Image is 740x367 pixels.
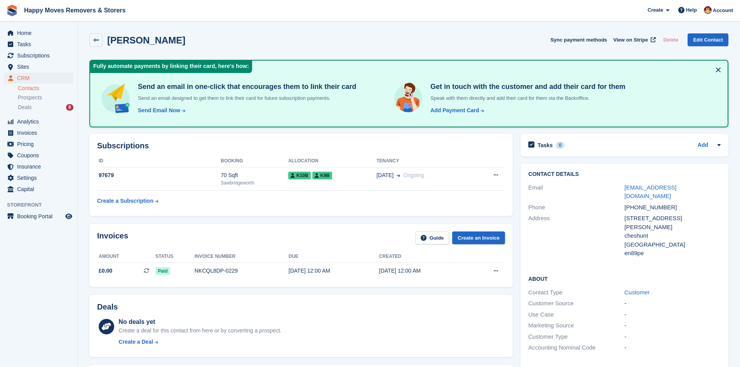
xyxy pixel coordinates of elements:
div: Use Case [528,310,624,319]
a: Customer [625,289,650,296]
span: K9B [312,172,332,179]
h2: Tasks [538,142,553,149]
th: Booking [221,155,288,167]
div: NKCQL8DP-0229 [195,267,289,275]
h4: Send an email in one-click that encourages them to link their card [135,82,356,91]
a: menu [4,139,73,150]
a: menu [4,73,73,83]
span: Paid [155,267,170,275]
a: menu [4,150,73,161]
div: Email [528,183,624,201]
a: menu [4,61,73,72]
span: Coupons [17,150,64,161]
img: get-in-touch-e3e95b6451f4e49772a6039d3abdde126589d6f45a760754adfa51be33bf0f70.svg [392,82,424,114]
span: Analytics [17,116,64,127]
p: Speak with them directly and add their card for them via the Backoffice. [427,94,625,102]
a: Preview store [64,212,73,221]
div: No deals yet [118,317,281,327]
div: Create a deal for this contact from here or by converting a prospect. [118,327,281,335]
h2: Invoices [97,231,128,244]
a: menu [4,127,73,138]
div: [GEOGRAPHIC_DATA] [625,240,721,249]
a: menu [4,172,73,183]
a: Prospects [18,94,73,102]
span: Help [686,6,697,14]
div: Contact Type [528,288,624,297]
div: Add Payment Card [430,106,479,115]
span: Home [17,28,64,38]
div: Create a Deal [118,338,153,346]
span: Prospects [18,94,42,101]
div: - [625,321,721,330]
a: Add [698,141,708,150]
h2: Deals [97,303,118,311]
div: en89pe [625,249,721,258]
span: Insurance [17,161,64,172]
div: 0 [556,142,565,149]
th: Allocation [288,155,376,167]
a: Create a Deal [118,338,281,346]
div: Customer Source [528,299,624,308]
h2: Subscriptions [97,141,505,150]
a: Deals 6 [18,103,73,111]
div: [PHONE_NUMBER] [625,203,721,212]
th: Status [155,250,195,263]
a: [EMAIL_ADDRESS][DOMAIN_NAME] [625,184,677,200]
div: Address [528,214,624,258]
div: 97679 [97,171,221,179]
div: - [625,299,721,308]
span: [DATE] [376,171,394,179]
img: Steven Fry [704,6,712,14]
a: menu [4,184,73,195]
span: CRM [17,73,64,83]
img: stora-icon-8386f47178a22dfd0bd8f6a31ec36ba5ce8667c1dd55bd0f319d3a0aa187defe.svg [6,5,18,16]
span: £0.00 [99,267,112,275]
div: Fully automate payments by linking their card, here's how: [90,61,252,73]
a: Add Payment Card [427,106,485,115]
th: Amount [97,250,155,263]
th: Invoice number [195,250,289,263]
div: Phone [528,203,624,212]
span: Settings [17,172,64,183]
th: Created [379,250,470,263]
span: Invoices [17,127,64,138]
span: Booking Portal [17,211,64,222]
span: Create [648,6,663,14]
h2: Contact Details [528,171,721,177]
a: Edit Contact [688,33,728,46]
a: menu [4,39,73,50]
span: K10B [288,172,311,179]
div: Sawbridgeworth [221,179,288,186]
div: [DATE] 12:00 AM [289,267,379,275]
div: - [625,310,721,319]
span: Ongoing [403,172,424,178]
div: [DATE] 12:00 AM [379,267,470,275]
a: View on Stripe [610,33,657,46]
button: Sync payment methods [550,33,607,46]
span: Account [713,7,733,14]
span: View on Stripe [613,36,648,44]
th: ID [97,155,221,167]
a: Contacts [18,85,73,92]
div: Customer Type [528,332,624,341]
div: Marketing Source [528,321,624,330]
div: 6 [66,104,73,111]
div: [STREET_ADDRESS][PERSON_NAME] [625,214,721,231]
div: - [625,332,721,341]
div: Accounting Nominal Code [528,343,624,352]
span: Capital [17,184,64,195]
div: 70 Sqft [221,171,288,179]
a: Happy Moves Removers & Storers [21,4,129,17]
span: Subscriptions [17,50,64,61]
h2: [PERSON_NAME] [107,35,185,45]
div: - [625,343,721,352]
p: Send an email designed to get them to link their card for future subscription payments. [135,94,356,102]
h2: About [528,275,721,282]
span: Storefront [7,201,77,209]
span: Deals [18,104,32,111]
button: Delete [660,33,681,46]
a: menu [4,28,73,38]
h4: Get in touch with the customer and add their card for them [427,82,625,91]
a: menu [4,211,73,222]
a: menu [4,161,73,172]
